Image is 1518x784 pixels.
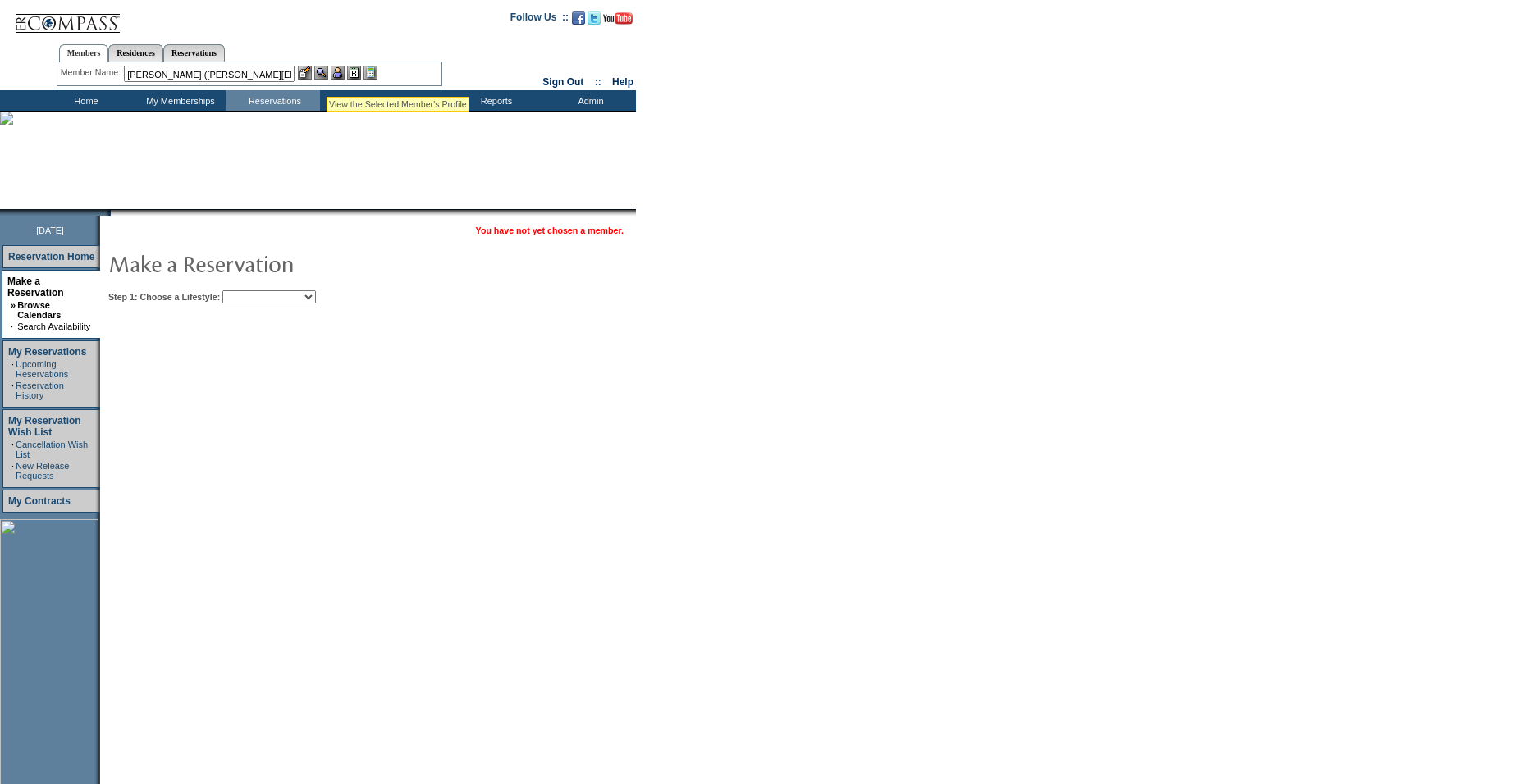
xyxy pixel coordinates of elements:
[108,292,220,302] b: Step 1: Choose a Lifestyle:
[105,209,111,216] img: promoShadowLeftCorner.gif
[542,90,636,111] td: Admin
[347,66,361,80] img: Reservations
[7,276,64,299] a: Make a Reservation
[8,251,94,262] a: Reservation Home
[612,76,633,88] a: Help
[298,66,312,80] img: b_edit.gif
[37,90,131,111] td: Home
[476,226,624,235] span: You have not yet chosen a member.
[17,300,61,320] a: Browse Calendars
[314,66,328,80] img: View
[603,16,633,26] a: Subscribe to our YouTube Channel
[61,66,124,80] div: Member Name:
[163,44,225,62] a: Reservations
[111,209,112,216] img: blank.gif
[447,90,542,111] td: Reports
[16,440,88,459] a: Cancellation Wish List
[36,226,64,235] span: [DATE]
[363,66,377,80] img: b_calculator.gif
[572,11,585,25] img: Become our fan on Facebook
[588,16,601,26] a: Follow us on Twitter
[8,495,71,507] a: My Contracts
[108,44,163,62] a: Residences
[331,66,345,80] img: Impersonate
[11,461,14,481] td: ·
[595,76,601,88] span: ::
[131,90,226,111] td: My Memberships
[11,381,14,400] td: ·
[226,90,320,111] td: Reservations
[11,321,16,331] td: ·
[8,415,81,438] a: My Reservation Wish List
[11,440,14,459] td: ·
[603,12,633,25] img: Subscribe to our YouTube Channel
[16,359,68,379] a: Upcoming Reservations
[11,359,14,379] td: ·
[542,76,583,88] a: Sign Out
[320,90,447,111] td: Vacation Collection
[510,10,569,30] td: Follow Us ::
[329,99,467,109] div: View the Selected Member's Profile
[17,321,90,331] a: Search Availability
[108,247,437,280] img: pgTtlMakeReservation.gif
[8,346,86,358] a: My Reservations
[572,16,585,26] a: Become our fan on Facebook
[16,461,69,481] a: New Release Requests
[11,300,16,310] b: »
[588,11,601,25] img: Follow us on Twitter
[16,381,64,400] a: Reservation History
[59,44,109,62] a: Members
